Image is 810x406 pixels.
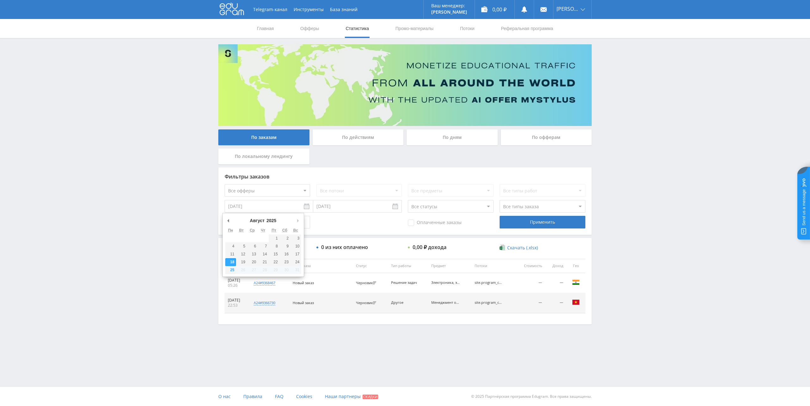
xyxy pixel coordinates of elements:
[325,387,378,406] a: Наши партнеры Скидки
[218,387,231,406] a: О нас
[225,266,236,274] button: 25
[507,245,538,250] span: Скачать (.xlsx)
[290,250,301,258] button: 17
[293,228,298,233] abbr: Воскресенье
[431,281,460,285] div: Электроника, электротехника, радиотехника
[500,216,585,228] div: Применить
[243,387,262,406] a: Правила
[256,19,274,38] a: Главная
[265,216,277,225] div: 2025
[261,228,265,233] abbr: Четверг
[254,300,275,305] div: a24#9366730
[545,273,566,293] td: —
[228,298,245,303] div: [DATE]
[225,200,313,213] input: Use the arrow keys to pick a date
[228,283,245,288] div: 05:26
[243,393,262,399] span: Правила
[293,300,314,305] span: Новый заказ
[408,220,462,226] span: Оплаченные заказы
[566,259,585,273] th: Гео
[228,303,245,308] div: 22:53
[388,259,428,273] th: Тип работы
[250,228,255,233] abbr: Среда
[236,242,247,250] button: 5
[431,9,467,15] p: [PERSON_NAME]
[500,245,538,251] a: Скачать (.xlsx)
[515,293,545,313] td: —
[290,242,301,250] button: 10
[290,234,301,242] button: 3
[247,242,258,250] button: 6
[475,281,503,285] div: site.program_category.before_results
[279,234,290,242] button: 2
[290,258,301,266] button: 24
[572,298,580,306] img: vnm.png
[515,273,545,293] td: —
[225,216,232,225] button: Предыдущий месяц
[225,250,236,258] button: 11
[296,387,312,406] a: Cookies
[501,129,592,145] div: По офферам
[225,258,236,266] button: 18
[275,387,283,406] a: FAQ
[391,301,420,305] div: Другое
[225,242,236,250] button: 4
[279,242,290,250] button: 9
[218,44,592,126] img: Banner
[218,148,309,164] div: По локальному лендингу
[471,259,515,273] th: Потоки
[282,228,287,233] abbr: Суббота
[545,293,566,313] td: —
[363,395,378,399] span: Скидки
[269,242,279,250] button: 8
[296,393,312,399] span: Cookies
[228,278,245,283] div: [DATE]
[218,129,309,145] div: По заказам
[407,129,498,145] div: По дням
[258,250,268,258] button: 14
[239,228,244,233] abbr: Вторник
[279,258,290,266] button: 23
[313,129,404,145] div: По действиям
[500,19,554,38] a: Реферальная программа
[557,6,579,11] span: [PERSON_NAME]
[321,244,368,250] div: 0 из них оплачено
[345,19,370,38] a: Статистика
[356,281,378,285] div: Черновик
[249,216,266,225] div: Август
[353,259,388,273] th: Статус
[428,259,471,273] th: Предмет
[247,258,258,266] button: 20
[391,281,420,285] div: Решение задач
[515,259,545,273] th: Стоимость
[500,244,505,251] img: xlsx
[475,301,503,305] div: site.program_category.before_results
[236,258,247,266] button: 19
[258,242,268,250] button: 7
[258,258,268,266] button: 21
[459,19,475,38] a: Потоки
[225,174,585,179] div: Фильтры заказов
[295,216,301,225] button: Следующий месяц
[218,393,231,399] span: О нас
[325,393,361,399] span: Наши партнеры
[545,259,566,273] th: Доход
[269,234,279,242] button: 1
[431,3,467,8] p: Ваш менеджер:
[228,228,233,233] abbr: Понедельник
[293,280,314,285] span: Новый заказ
[279,250,290,258] button: 16
[247,250,258,258] button: 13
[236,250,247,258] button: 12
[269,258,279,266] button: 22
[408,387,592,406] div: © 2025 Партнёрская программа Edugram. Все права защищены.
[300,19,320,38] a: Офферы
[275,393,283,399] span: FAQ
[431,301,460,305] div: Менеджмент организации
[272,228,277,233] abbr: Пятница
[269,250,279,258] button: 15
[395,19,434,38] a: Промо-материалы
[254,280,275,285] div: a24#9368467
[290,259,353,273] th: Тип заказа
[413,244,446,250] div: 0,00 ₽ дохода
